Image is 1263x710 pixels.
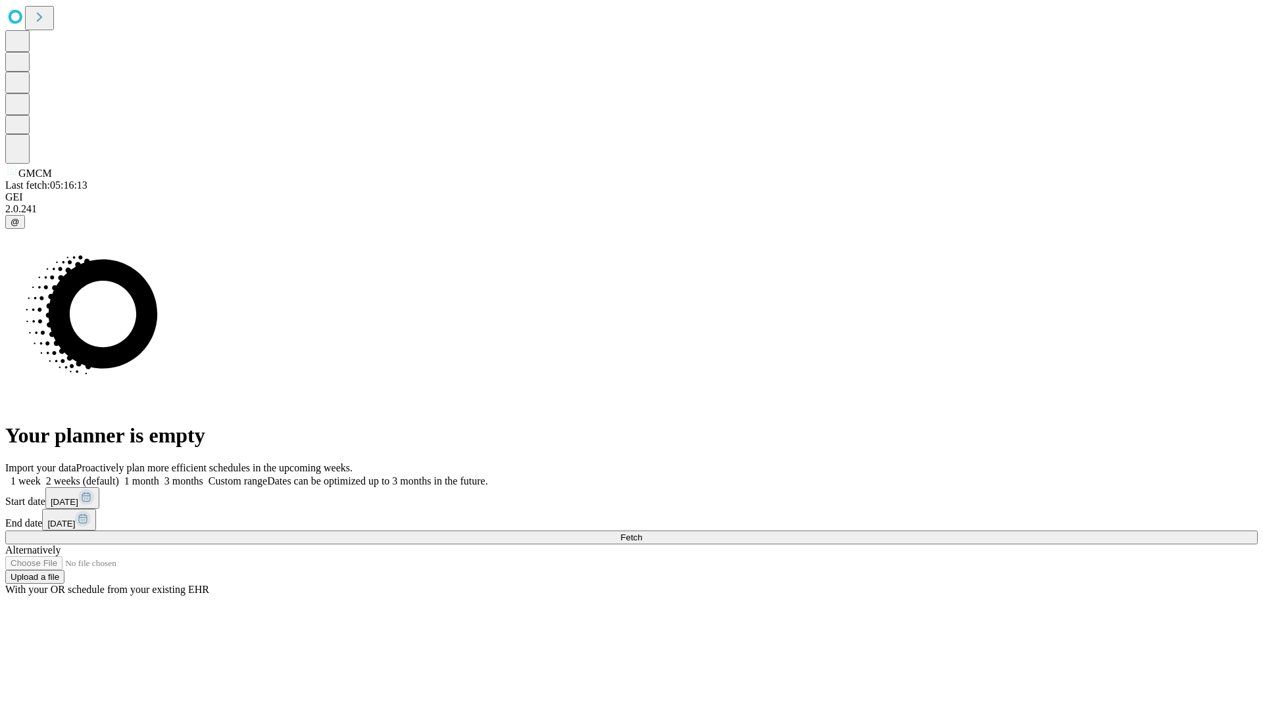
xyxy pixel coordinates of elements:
[18,168,52,179] span: GMCM
[42,509,96,531] button: [DATE]
[5,544,61,556] span: Alternatively
[620,532,642,542] span: Fetch
[5,179,87,191] span: Last fetch: 05:16:13
[5,584,209,595] span: With your OR schedule from your existing EHR
[5,191,1258,203] div: GEI
[5,570,64,584] button: Upload a file
[46,475,119,486] span: 2 weeks (default)
[11,217,20,227] span: @
[5,423,1258,448] h1: Your planner is empty
[76,462,353,473] span: Proactively plan more efficient schedules in the upcoming weeks.
[5,203,1258,215] div: 2.0.241
[47,519,75,529] span: [DATE]
[45,487,99,509] button: [DATE]
[209,475,267,486] span: Custom range
[5,509,1258,531] div: End date
[11,475,41,486] span: 1 week
[5,462,76,473] span: Import your data
[5,531,1258,544] button: Fetch
[5,215,25,229] button: @
[5,487,1258,509] div: Start date
[51,497,78,507] span: [DATE]
[164,475,203,486] span: 3 months
[267,475,487,486] span: Dates can be optimized up to 3 months in the future.
[124,475,159,486] span: 1 month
